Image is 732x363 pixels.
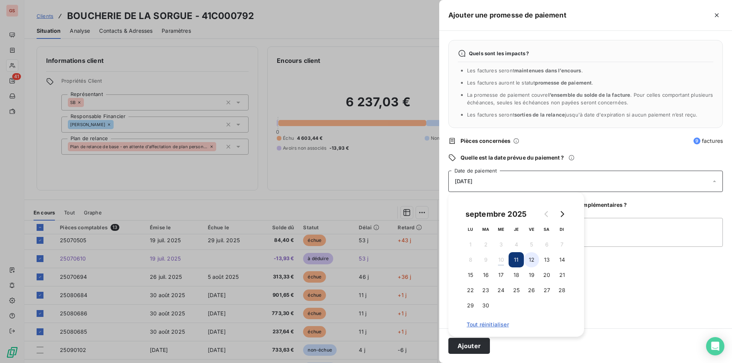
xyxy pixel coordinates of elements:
[539,283,554,298] button: 27
[554,222,570,237] th: dimanche
[463,267,478,283] button: 15
[478,298,493,313] button: 30
[524,283,539,298] button: 26
[693,138,700,144] span: 9
[509,267,524,283] button: 18
[524,237,539,252] button: 5
[463,252,478,267] button: 8
[478,252,493,267] button: 9
[469,50,529,56] span: Quels sont les impacts ?
[461,154,564,162] span: Quelle est la date prévue du paiement ?
[463,222,478,237] th: lundi
[463,237,478,252] button: 1
[467,92,713,106] span: La promesse de paiement couvre . Pour celles comportant plusieurs échéances, seules les échéances...
[509,283,524,298] button: 25
[554,252,570,267] button: 14
[448,338,490,354] button: Ajouter
[467,112,697,118] span: Les factures seront jusqu'à date d'expiration si aucun paiement n’est reçu.
[539,206,554,222] button: Go to previous month
[448,10,567,21] h5: Ajouter une promesse de paiement
[524,252,539,267] button: 12
[524,267,539,283] button: 19
[554,267,570,283] button: 21
[554,206,570,222] button: Go to next month
[539,252,554,267] button: 13
[467,67,583,74] span: Les factures seront .
[693,137,723,145] span: factures
[461,137,511,145] span: Pièces concernées
[493,237,509,252] button: 3
[548,92,631,98] span: l’ensemble du solde de la facture
[514,112,565,118] span: sorties de la relance
[535,80,592,86] span: promesse de paiement
[539,237,554,252] button: 6
[509,252,524,267] button: 11
[554,283,570,298] button: 28
[493,222,509,237] th: mercredi
[463,208,529,220] div: septembre 2025
[467,80,594,86] span: Les factures auront le statut .
[478,267,493,283] button: 16
[509,237,524,252] button: 4
[493,252,509,267] button: 10
[478,283,493,298] button: 23
[524,222,539,237] th: vendredi
[493,267,509,283] button: 17
[467,321,566,328] span: Tout réinitialiser
[478,237,493,252] button: 2
[706,337,724,355] div: Open Intercom Messenger
[539,222,554,237] th: samedi
[463,283,478,298] button: 22
[463,298,478,313] button: 29
[478,222,493,237] th: mardi
[539,267,554,283] button: 20
[554,237,570,252] button: 7
[514,67,581,74] span: maintenues dans l’encours
[493,283,509,298] button: 24
[509,222,524,237] th: jeudi
[455,178,472,184] span: [DATE]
